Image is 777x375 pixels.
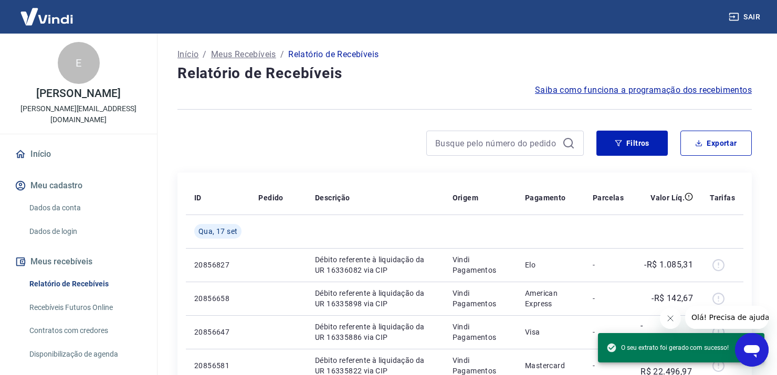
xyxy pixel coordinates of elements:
[25,320,144,341] a: Contratos com credores
[640,319,693,345] p: -R$ 10.394,36
[525,192,566,203] p: Pagamento
[177,48,198,61] a: Início
[288,48,379,61] p: Relatório de Recebíveis
[315,192,350,203] p: Descrição
[194,360,241,371] p: 20856581
[453,288,508,309] p: Vindi Pagamentos
[194,192,202,203] p: ID
[453,322,508,342] p: Vindi Pagamentos
[211,48,276,61] a: Meus Recebíveis
[453,254,508,275] p: Vindi Pagamentos
[25,221,144,242] a: Dados de login
[13,143,144,166] a: Início
[593,293,624,304] p: -
[593,360,624,371] p: -
[315,288,436,309] p: Débito referente à liquidação da UR 16335898 via CIP
[194,260,241,270] p: 20856827
[58,42,100,84] div: E
[525,327,576,337] p: Visa
[650,192,685,203] p: Valor Líq.
[525,260,576,270] p: Elo
[25,344,144,365] a: Disponibilização de agenda
[593,327,624,337] p: -
[198,226,237,237] span: Qua, 17 set
[258,192,283,203] p: Pedido
[25,197,144,219] a: Dados da conta
[280,48,284,61] p: /
[525,360,576,371] p: Mastercard
[685,306,769,329] iframe: Mensagem da empresa
[652,292,693,305] p: -R$ 142,67
[596,131,668,156] button: Filtros
[660,308,681,329] iframe: Fechar mensagem
[13,1,81,33] img: Vindi
[735,333,769,367] iframe: Botão para abrir a janela de mensagens
[453,192,478,203] p: Origem
[593,260,624,270] p: -
[13,174,144,197] button: Meu cadastro
[710,192,735,203] p: Tarifas
[8,103,149,125] p: [PERSON_NAME][EMAIL_ADDRESS][DOMAIN_NAME]
[315,254,436,275] p: Débito referente à liquidação da UR 16336082 via CIP
[194,327,241,337] p: 20856647
[680,131,752,156] button: Exportar
[36,88,120,99] p: [PERSON_NAME]
[525,288,576,309] p: American Express
[25,273,144,295] a: Relatório de Recebíveis
[177,63,752,84] h4: Relatório de Recebíveis
[315,322,436,342] p: Débito referente à liquidação da UR 16335886 via CIP
[25,297,144,318] a: Recebíveis Futuros Online
[13,250,144,273] button: Meus recebíveis
[593,192,624,203] p: Parcelas
[644,259,693,271] p: -R$ 1.085,31
[203,48,206,61] p: /
[6,7,88,16] span: Olá! Precisa de ajuda?
[606,342,729,353] span: O seu extrato foi gerado com sucesso!
[194,293,241,304] p: 20856658
[535,84,752,97] a: Saiba como funciona a programação dos recebimentos
[435,135,558,151] input: Busque pelo número do pedido
[727,7,764,27] button: Sair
